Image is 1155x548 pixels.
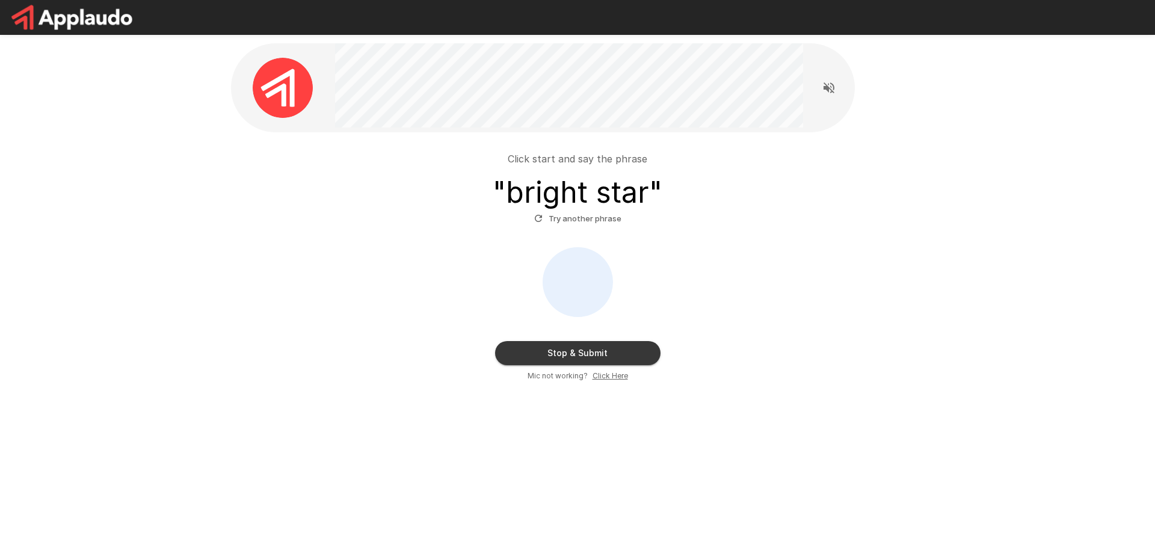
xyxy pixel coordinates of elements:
[817,76,841,100] button: Read questions aloud
[593,371,628,380] u: Click Here
[253,58,313,118] img: applaudo_avatar.png
[531,209,624,228] button: Try another phrase
[528,370,588,382] span: Mic not working?
[508,152,647,166] p: Click start and say the phrase
[495,341,661,365] button: Stop & Submit
[493,176,662,209] h3: " bright star "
